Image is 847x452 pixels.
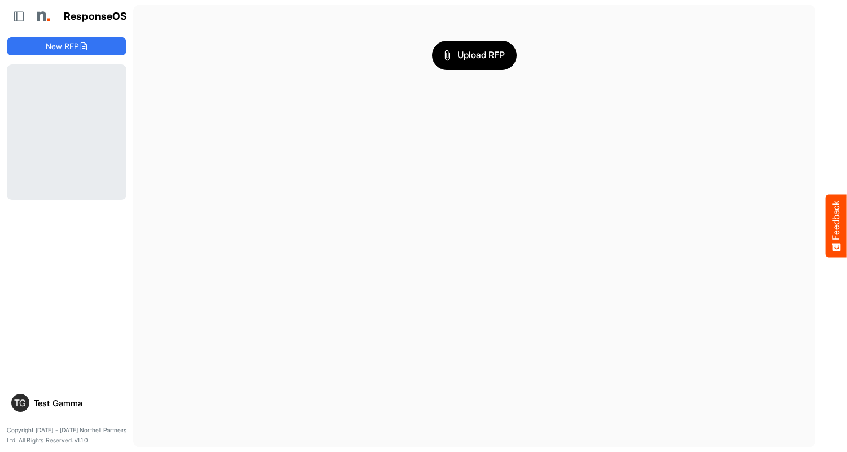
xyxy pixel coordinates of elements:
button: Feedback [826,195,847,258]
span: TG [14,398,26,407]
img: Northell [31,5,54,28]
h1: ResponseOS [64,11,128,23]
div: Loading... [7,64,126,200]
p: Copyright [DATE] - [DATE] Northell Partners Ltd. All Rights Reserved. v1.1.0 [7,425,126,445]
div: Test Gamma [34,399,122,407]
button: Upload RFP [432,41,517,70]
span: Upload RFP [444,48,505,63]
button: New RFP [7,37,126,55]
